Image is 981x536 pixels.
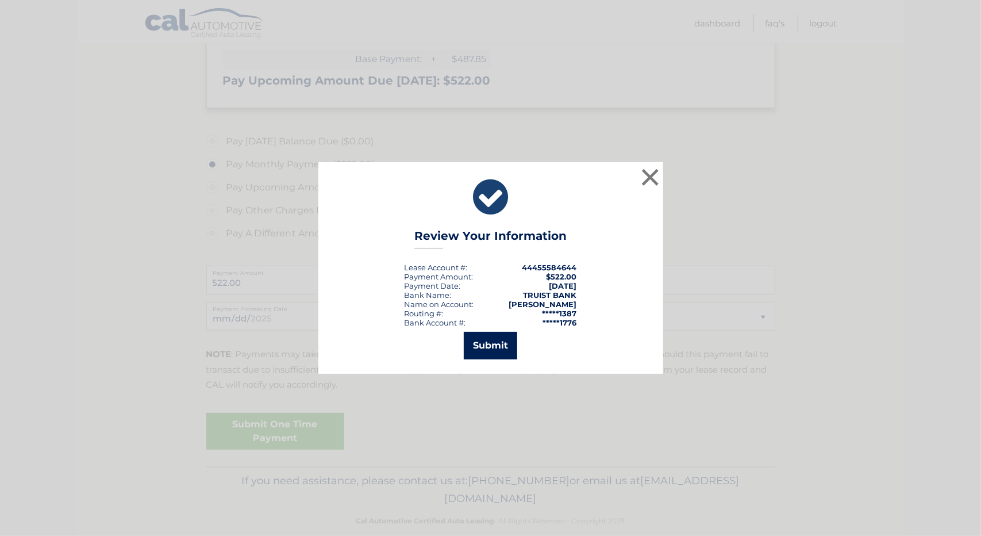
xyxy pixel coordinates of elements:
[524,290,577,300] strong: TRUIST BANK
[547,272,577,281] span: $522.00
[405,318,466,327] div: Bank Account #:
[639,166,662,189] button: ×
[414,229,567,249] h3: Review Your Information
[405,263,468,272] div: Lease Account #:
[405,281,459,290] span: Payment Date
[405,300,474,309] div: Name on Account:
[522,263,577,272] strong: 44455584644
[405,290,452,300] div: Bank Name:
[549,281,577,290] span: [DATE]
[509,300,577,309] strong: [PERSON_NAME]
[464,332,517,359] button: Submit
[405,272,474,281] div: Payment Amount:
[405,309,444,318] div: Routing #:
[405,281,461,290] div: :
